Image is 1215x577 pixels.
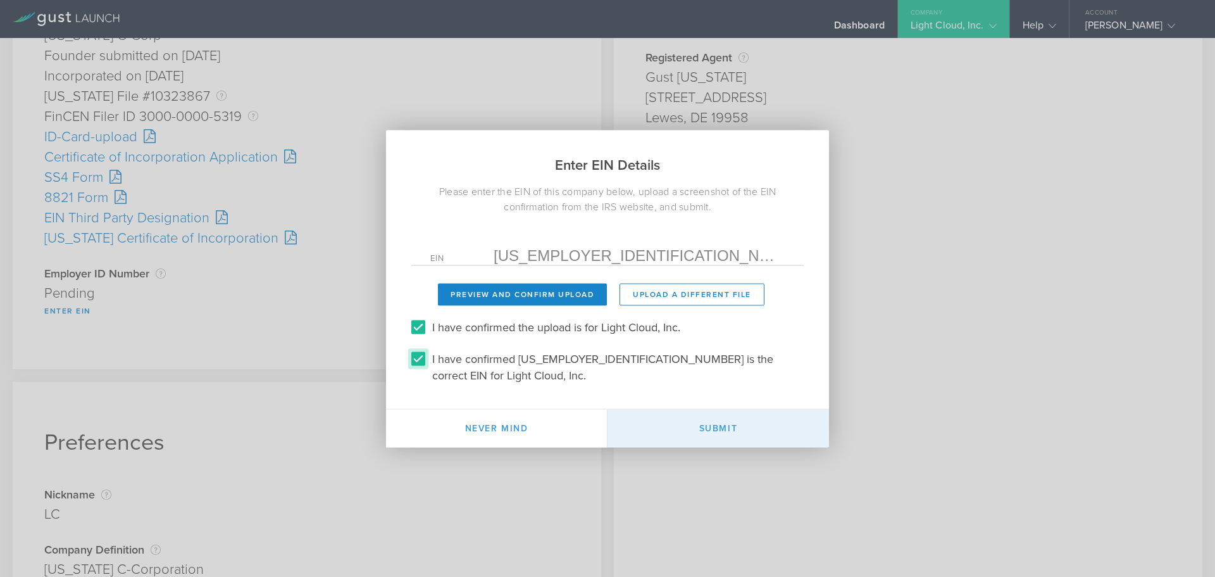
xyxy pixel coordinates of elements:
label: EIN [430,254,494,265]
h2: Enter EIN Details [386,130,829,184]
div: Please enter the EIN of this company below, upload a screenshot of the EIN confirmation from the ... [386,184,829,214]
button: Preview and Confirm Upload [438,283,607,305]
button: Never mind [386,409,607,447]
button: Upload a different File [620,283,764,305]
button: Submit [607,409,829,447]
iframe: Chat Widget [1152,516,1215,577]
label: I have confirmed [US_EMPLOYER_IDENTIFICATION_NUMBER] is the correct EIN for Light Cloud, Inc. [432,348,801,383]
input: Required [494,246,785,265]
label: I have confirmed the upload is for Light Cloud, Inc. [432,317,680,335]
